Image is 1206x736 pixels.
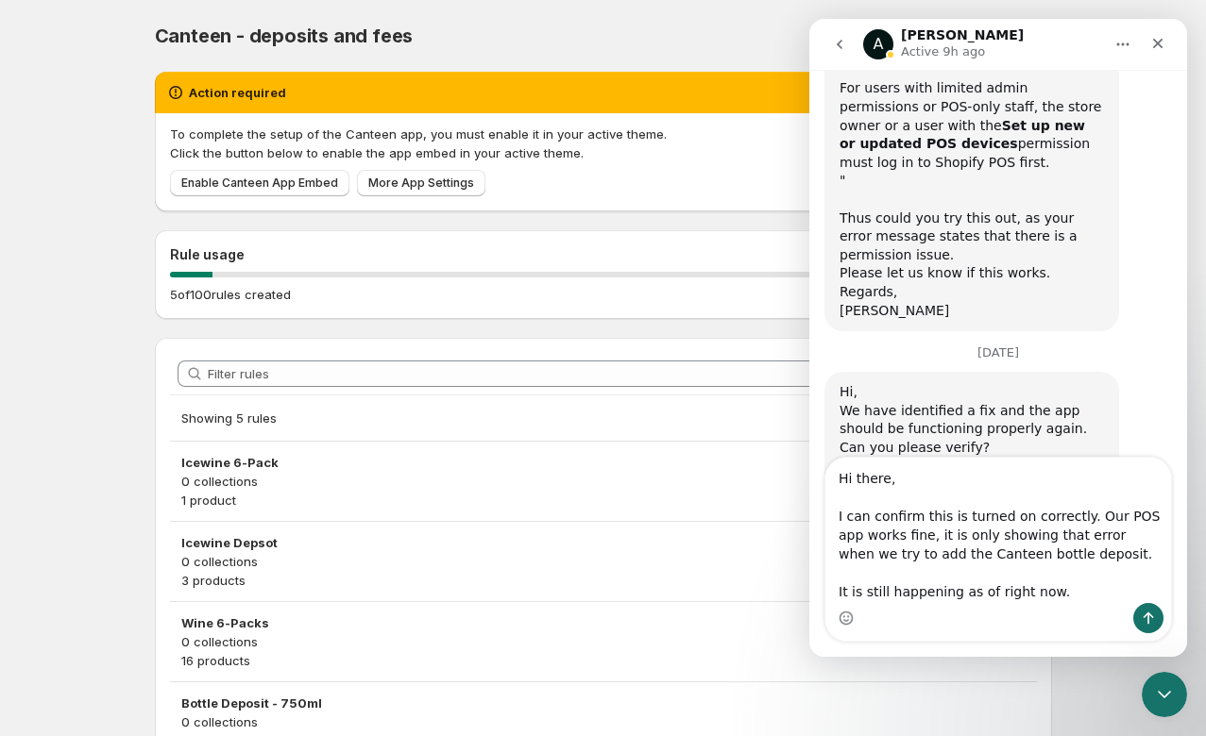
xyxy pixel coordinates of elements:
[181,472,1026,491] p: 0 collections
[368,176,474,191] span: More App Settings
[170,245,1037,264] h2: Rule usage
[170,125,1037,143] p: To complete the setup of the Canteen app, you must enable it in your active theme.
[29,592,44,607] button: Emoji picker
[1142,672,1187,717] iframe: Intercom live chat
[30,99,276,133] b: Set up new or updated POS devices
[30,364,295,476] div: Hi, We have identified a fix and the app should be functioning properly again. Can you please ver...
[809,19,1187,657] iframe: Intercom live chat
[181,613,1026,632] h3: Wine 6-Packs
[181,632,1026,651] p: 0 collections
[15,327,363,353] div: [DATE]
[155,25,414,47] span: Canteen - deposits and fees
[181,694,1026,712] h3: Bottle Deposit - 750ml
[16,439,362,584] textarea: Message…
[170,285,291,304] p: 5 of 100 rules created
[15,353,363,528] div: Anupam says…
[181,176,338,191] span: Enable Canteen App Embed
[170,170,349,196] a: Enable Canteen App Embed
[181,453,1026,472] h3: Icewine 6-Pack
[324,584,354,614] button: Send a message…
[15,353,310,487] div: Hi,We have identified a fix and the app should be functioning properly again. Can you please veri...
[189,83,286,102] h2: Action required
[181,491,1026,510] p: 1 product
[181,410,277,426] span: Showing 5 rules
[170,143,1037,162] p: Click the button below to enable the app embed in your active theme.
[181,552,1026,571] p: 0 collections
[181,533,1026,552] h3: Icewine Depsot
[181,651,1026,670] p: 16 products
[181,712,1026,731] p: 0 collections
[208,360,1029,387] input: Filter rules
[181,571,1026,590] p: 3 products
[357,170,485,196] a: More App Settings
